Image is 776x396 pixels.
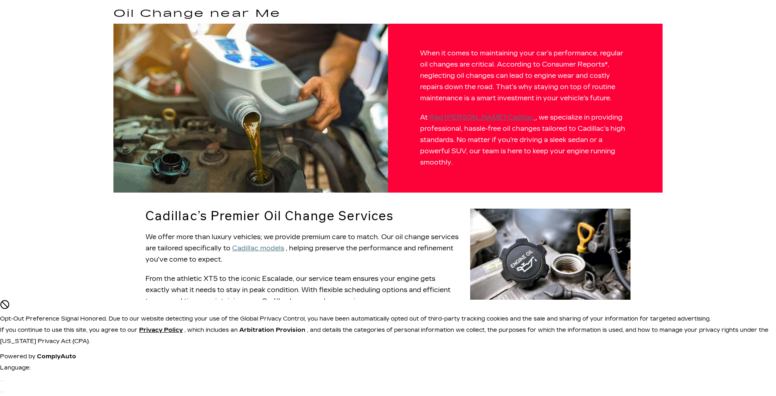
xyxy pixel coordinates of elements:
u: Cadillac models [232,244,284,252]
h2: Cadillac’s Premier Oil Change Services [145,209,460,223]
span: At [420,114,428,121]
span: , we specialize in providing professional, hassle-free oil changes tailored to Cadillac’s high st... [420,114,625,166]
h1: Oil Change near Me [113,8,663,20]
strong: Arbitration Provision [239,327,305,333]
span: , helping preserve the performance and refinement you've come to expect. [145,244,453,263]
a: Cadillac models [232,244,286,252]
img: Oil Change near Me [470,209,630,315]
span: We offer more than luxury vehicles; we provide premium care to match. Our oil change services are... [145,233,459,252]
img: Oil Change near Me [113,24,388,193]
span: From the athletic XT5 to the iconic Escalade, our service team ensures your engine gets exactly w... [145,275,451,305]
u: Privacy Policy [139,327,183,333]
a: ComplyAuto [37,353,76,360]
span: When it comes to maintaining your car’s performance, regular oil changes are critical. According ... [420,49,623,102]
u: Red [PERSON_NAME] Cadillac [429,114,534,121]
a: Privacy Policy [139,327,184,333]
a: Red [PERSON_NAME] Cadillac [429,114,536,121]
